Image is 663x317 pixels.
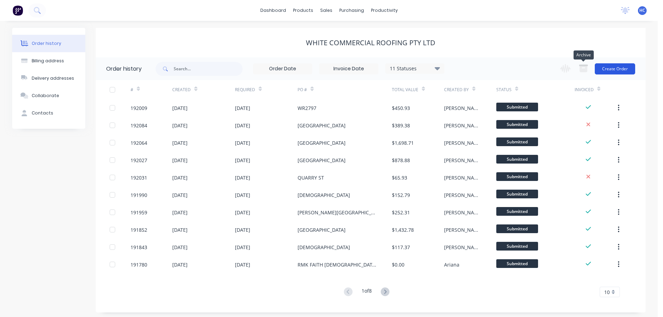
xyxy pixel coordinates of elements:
[172,261,188,268] div: [DATE]
[172,226,188,233] div: [DATE]
[298,104,316,112] div: WR2797
[235,191,250,199] div: [DATE]
[298,191,350,199] div: [DEMOGRAPHIC_DATA]
[12,70,85,87] button: Delivery addresses
[595,63,635,74] button: Create Order
[32,75,74,81] div: Delivery addresses
[12,87,85,104] button: Collaborate
[172,87,191,93] div: Created
[496,155,538,164] span: Submitted
[131,261,147,268] div: 191780
[496,103,538,111] span: Submitted
[253,64,312,74] input: Order Date
[386,65,444,72] div: 11 Statuses
[298,261,378,268] div: RMK FAITH [DEMOGRAPHIC_DATA] EXTRA
[13,5,23,16] img: Factory
[392,122,410,129] div: $389.38
[444,87,469,93] div: Created By
[131,226,147,233] div: 191852
[444,261,459,268] div: Ariana
[235,87,255,93] div: Required
[444,80,496,99] div: Created By
[604,288,610,296] span: 10
[235,139,250,146] div: [DATE]
[298,139,346,146] div: [GEOGRAPHIC_DATA]
[496,87,512,93] div: Status
[444,122,482,129] div: [PERSON_NAME]
[257,5,290,16] a: dashboard
[496,259,538,268] span: Submitted
[575,80,616,99] div: Invoiced
[496,224,538,233] span: Submitted
[32,58,64,64] div: Billing address
[298,157,346,164] div: [GEOGRAPHIC_DATA]
[235,104,250,112] div: [DATE]
[131,191,147,199] div: 191990
[368,5,401,16] div: productivity
[235,174,250,181] div: [DATE]
[392,244,410,251] div: $117.37
[32,40,61,47] div: Order history
[235,209,250,216] div: [DATE]
[32,110,53,116] div: Contacts
[496,242,538,251] span: Submitted
[496,137,538,146] span: Submitted
[574,50,594,60] div: Archive
[392,191,410,199] div: $152.79
[392,80,444,99] div: Total Value
[131,244,147,251] div: 191843
[575,87,594,93] div: Invoiced
[131,122,147,129] div: 192084
[298,174,324,181] div: QUARRY ST
[32,93,59,99] div: Collaborate
[131,157,147,164] div: 192027
[131,139,147,146] div: 192064
[131,174,147,181] div: 192031
[496,207,538,216] span: Submitted
[496,172,538,181] span: Submitted
[235,157,250,164] div: [DATE]
[362,287,372,297] div: 1 of 8
[235,261,250,268] div: [DATE]
[172,139,188,146] div: [DATE]
[172,157,188,164] div: [DATE]
[298,209,378,216] div: [PERSON_NAME][GEOGRAPHIC_DATA]
[392,209,410,216] div: $252.31
[444,104,482,112] div: [PERSON_NAME]
[12,104,85,122] button: Contacts
[131,104,147,112] div: 192009
[444,191,482,199] div: [PERSON_NAME]
[172,104,188,112] div: [DATE]
[444,226,482,233] div: [PERSON_NAME]
[131,87,133,93] div: #
[496,190,538,198] span: Submitted
[306,39,435,47] div: WHITE COMMERCIAL ROOFING PTY LTD
[106,65,142,73] div: Order history
[235,80,298,99] div: Required
[12,35,85,52] button: Order history
[172,122,188,129] div: [DATE]
[392,174,407,181] div: $65.93
[392,87,418,93] div: Total Value
[298,226,346,233] div: [GEOGRAPHIC_DATA]
[392,104,410,112] div: $450.93
[235,226,250,233] div: [DATE]
[290,5,317,16] div: products
[336,5,368,16] div: purchasing
[174,62,243,76] input: Search...
[639,7,645,14] span: HC
[392,261,404,268] div: $0.00
[444,157,482,164] div: [PERSON_NAME]
[444,244,482,251] div: [PERSON_NAME]
[444,174,482,181] div: [PERSON_NAME]
[444,209,482,216] div: [PERSON_NAME]
[172,174,188,181] div: [DATE]
[392,226,414,233] div: $1,432.78
[298,80,392,99] div: PO #
[298,244,350,251] div: [DEMOGRAPHIC_DATA]
[235,122,250,129] div: [DATE]
[172,80,235,99] div: Created
[317,5,336,16] div: sales
[131,209,147,216] div: 191959
[496,80,575,99] div: Status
